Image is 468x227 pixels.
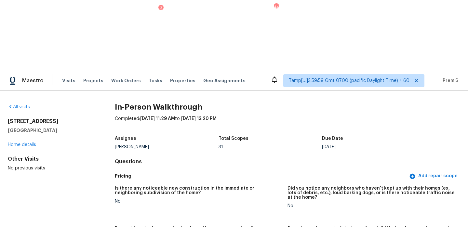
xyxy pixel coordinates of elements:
h5: Did you notice any neighbors who haven't kept up with their homes (ex. lots of debris, etc.), lou... [287,186,455,200]
div: No [115,199,282,204]
a: All visits [8,105,30,109]
div: No [287,204,455,208]
h5: Total Scopes [219,136,248,141]
span: [DATE] 11:29 AM [140,116,175,121]
div: [DATE] [322,145,425,149]
span: Maestro [22,77,44,84]
h5: Due Date [322,136,343,141]
span: No previous visits [8,166,45,170]
span: Visits [62,77,75,84]
div: 31 [219,145,322,149]
span: Tasks [149,78,162,83]
h2: [STREET_ADDRESS] [8,118,94,125]
h2: In-Person Walkthrough [115,104,460,110]
h5: Pricing [115,173,408,180]
div: Completed: to [115,115,460,132]
h5: Assignee [115,136,136,141]
button: Add repair scope [408,170,460,182]
span: Projects [83,77,103,84]
div: [PERSON_NAME] [115,145,218,149]
span: Geo Assignments [203,77,246,84]
span: Add repair scope [410,172,458,180]
h4: Questions [115,158,460,165]
span: Work Orders [111,77,141,84]
span: [DATE] 13:20 PM [181,116,217,121]
span: Prem S [440,77,458,84]
a: Home details [8,142,36,147]
span: Tamp[…]3:59:59 Gmt 0700 (pacific Daylight Time) + 60 [289,77,409,84]
div: Other Visits [8,156,94,162]
h5: Is there any noticeable new construction in the immediate or neighboring subdivision of the home? [115,186,282,195]
span: Properties [170,77,195,84]
h5: [GEOGRAPHIC_DATA] [8,127,94,134]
